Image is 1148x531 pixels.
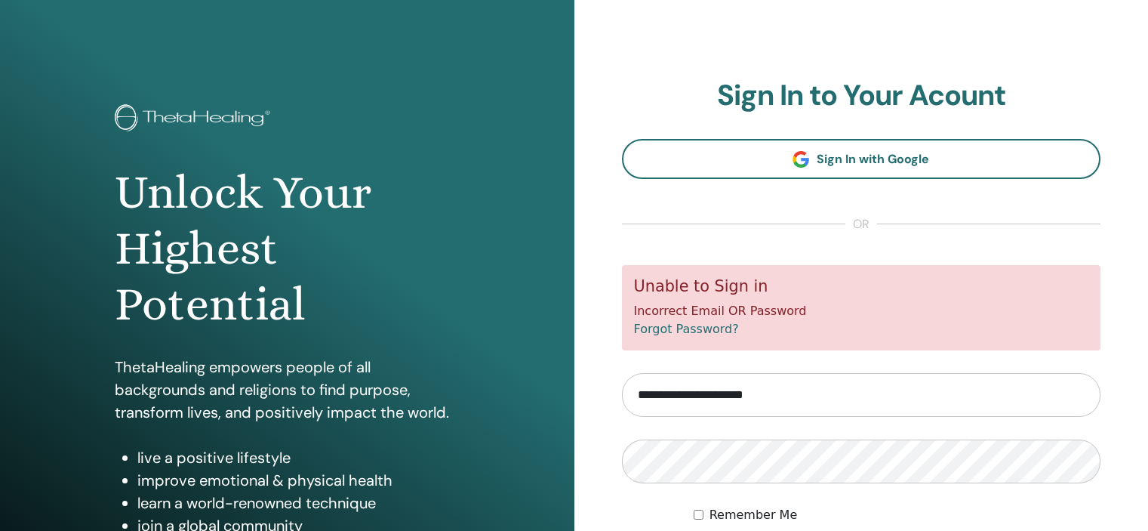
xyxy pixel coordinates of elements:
[137,492,460,514] li: learn a world-renowned technique
[709,506,798,524] label: Remember Me
[694,506,1100,524] div: Keep me authenticated indefinitely or until I manually logout
[634,277,1089,296] h5: Unable to Sign in
[622,79,1101,113] h2: Sign In to Your Acount
[845,215,877,233] span: or
[634,322,739,336] a: Forgot Password?
[137,469,460,492] li: improve emotional & physical health
[622,139,1101,179] a: Sign In with Google
[115,356,460,424] p: ThetaHealing empowers people of all backgrounds and religions to find purpose, transform lives, a...
[622,265,1101,350] div: Incorrect Email OR Password
[137,446,460,469] li: live a positive lifestyle
[115,165,460,333] h1: Unlock Your Highest Potential
[817,151,929,167] span: Sign In with Google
